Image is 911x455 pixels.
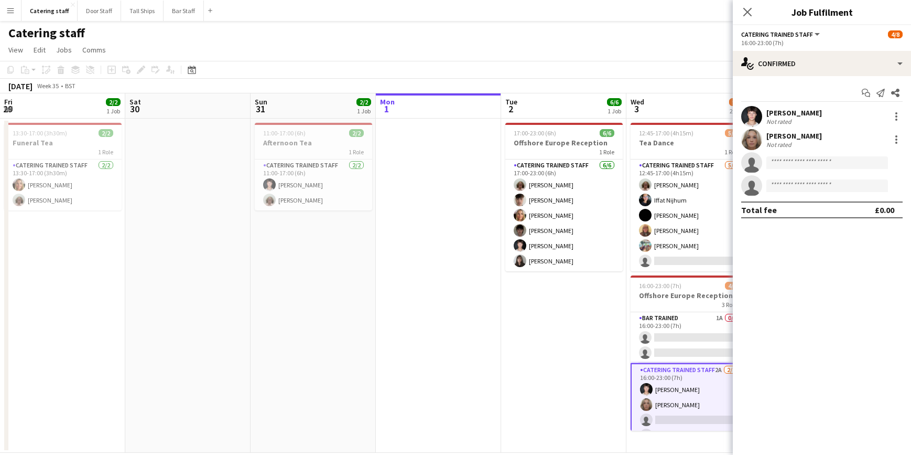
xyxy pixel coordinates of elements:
[741,39,903,47] div: 16:00-23:00 (7h)
[255,138,372,147] h3: Afternoon Tea
[106,107,120,115] div: 1 Job
[52,43,76,57] a: Jobs
[106,98,121,106] span: 2/2
[29,43,50,57] a: Edit
[631,276,748,431] app-job-card: 16:00-23:00 (7h)4/8Offshore Europe Reception3 RolesBar trained1A0/216:00-23:00 (7h) Catering trai...
[631,97,644,107] span: Wed
[741,205,777,215] div: Total fee
[733,5,911,19] h3: Job Fulfilment
[639,282,681,290] span: 16:00-23:00 (7h)
[629,103,644,115] span: 3
[65,82,75,90] div: BST
[631,363,748,447] app-card-role: Catering trained staff2A2/416:00-23:00 (7h)[PERSON_NAME][PERSON_NAME]
[129,97,141,107] span: Sat
[35,82,61,90] span: Week 35
[729,98,747,106] span: 9/14
[631,291,748,300] h3: Offshore Europe Reception
[4,97,13,107] span: Fri
[766,141,794,149] div: Not rated
[8,81,32,91] div: [DATE]
[3,103,13,115] span: 29
[255,123,372,210] app-job-card: 11:00-17:00 (6h)2/2Afternoon Tea1 RoleCatering trained staff2/211:00-17:00 (6h)[PERSON_NAME][PERS...
[164,1,204,21] button: Bar Staff
[888,30,903,38] span: 4/8
[121,1,164,21] button: Tall Ships
[607,98,622,106] span: 6/6
[505,138,623,147] h3: Offshore Europe Reception
[78,43,110,57] a: Comms
[13,129,67,137] span: 13:30-17:00 (3h30m)
[98,148,113,156] span: 1 Role
[21,1,78,21] button: Catering staff
[724,148,740,156] span: 1 Role
[78,1,121,21] button: Door Staff
[8,25,85,41] h1: Catering staff
[255,160,372,210] app-card-role: Catering trained staff2/211:00-17:00 (6h)[PERSON_NAME][PERSON_NAME]
[4,138,122,147] h3: Funeral Tea
[730,107,746,115] div: 2 Jobs
[766,108,822,118] div: [PERSON_NAME]
[741,30,813,38] span: Catering trained staff
[766,118,794,125] div: Not rated
[514,129,556,137] span: 17:00-23:00 (6h)
[357,107,371,115] div: 1 Job
[639,129,693,137] span: 12:45-17:00 (4h15m)
[56,45,72,55] span: Jobs
[82,45,106,55] span: Comms
[875,205,894,215] div: £0.00
[599,148,614,156] span: 1 Role
[356,98,371,106] span: 2/2
[600,129,614,137] span: 6/6
[631,312,748,363] app-card-role: Bar trained1A0/216:00-23:00 (7h)
[4,123,122,210] app-job-card: 13:30-17:00 (3h30m)2/2Funeral Tea1 RoleCatering trained staff2/213:30-17:00 (3h30m)[PERSON_NAME][...
[722,301,740,309] span: 3 Roles
[380,97,395,107] span: Mon
[504,103,517,115] span: 2
[253,103,267,115] span: 31
[128,103,141,115] span: 30
[349,148,364,156] span: 1 Role
[255,97,267,107] span: Sun
[8,45,23,55] span: View
[263,129,306,137] span: 11:00-17:00 (6h)
[766,131,822,141] div: [PERSON_NAME]
[733,51,911,76] div: Confirmed
[725,282,740,290] span: 4/8
[505,123,623,271] app-job-card: 17:00-23:00 (6h)6/6Offshore Europe Reception1 RoleCatering trained staff6/617:00-23:00 (6h)[PERSO...
[505,97,517,107] span: Tue
[34,45,46,55] span: Edit
[349,129,364,137] span: 2/2
[631,160,748,271] app-card-role: Catering trained staff5/612:45-17:00 (4h15m)[PERSON_NAME]Iffat Nijhum[PERSON_NAME][PERSON_NAME][P...
[608,107,621,115] div: 1 Job
[99,129,113,137] span: 2/2
[4,160,122,210] app-card-role: Catering trained staff2/213:30-17:00 (3h30m)[PERSON_NAME][PERSON_NAME]
[505,160,623,271] app-card-role: Catering trained staff6/617:00-23:00 (6h)[PERSON_NAME][PERSON_NAME][PERSON_NAME][PERSON_NAME][PER...
[4,43,27,57] a: View
[741,30,821,38] button: Catering trained staff
[631,138,748,147] h3: Tea Dance
[725,129,740,137] span: 5/6
[631,123,748,271] app-job-card: 12:45-17:00 (4h15m)5/6Tea Dance1 RoleCatering trained staff5/612:45-17:00 (4h15m)[PERSON_NAME]Iff...
[378,103,395,115] span: 1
